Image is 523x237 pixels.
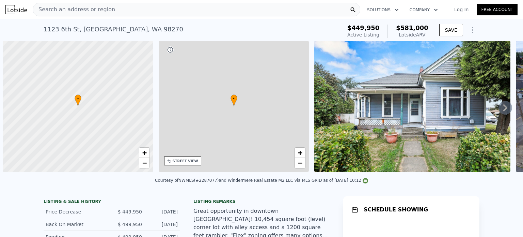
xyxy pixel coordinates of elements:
[147,208,178,215] div: [DATE]
[33,5,115,14] span: Search an address or region
[363,178,368,183] img: NWMLS Logo
[298,159,302,167] span: −
[364,206,428,214] h1: SCHEDULE SHOWING
[193,199,330,204] div: Listing remarks
[5,5,27,14] img: Lotside
[396,31,428,38] div: Lotside ARV
[142,159,146,167] span: −
[46,221,106,228] div: Back On Market
[295,148,305,158] a: Zoom in
[347,32,379,38] span: Active Listing
[295,158,305,168] a: Zoom out
[44,199,180,206] div: LISTING & SALE HISTORY
[298,148,302,157] span: +
[139,158,149,168] a: Zoom out
[231,94,237,106] div: •
[439,24,463,36] button: SAVE
[118,222,142,227] span: $ 499,950
[173,159,198,164] div: STREET VIEW
[155,178,368,183] div: Courtesy of NWMLS (#2287077) and Windermere Real Estate M2 LLC via MLS GRID as of [DATE] 10:12
[314,41,510,172] img: Sale: 149516480 Parcel: 103659949
[139,148,149,158] a: Zoom in
[446,6,477,13] a: Log In
[147,221,178,228] div: [DATE]
[362,4,404,16] button: Solutions
[347,24,380,31] span: $449,950
[142,148,146,157] span: +
[75,95,81,102] span: •
[75,94,81,106] div: •
[44,25,183,34] div: 1123 6th St , [GEOGRAPHIC_DATA] , WA 98270
[396,24,428,31] span: $581,000
[477,4,518,15] a: Free Account
[118,209,142,214] span: $ 449,950
[231,95,237,102] span: •
[404,4,443,16] button: Company
[466,23,479,37] button: Show Options
[46,208,106,215] div: Price Decrease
